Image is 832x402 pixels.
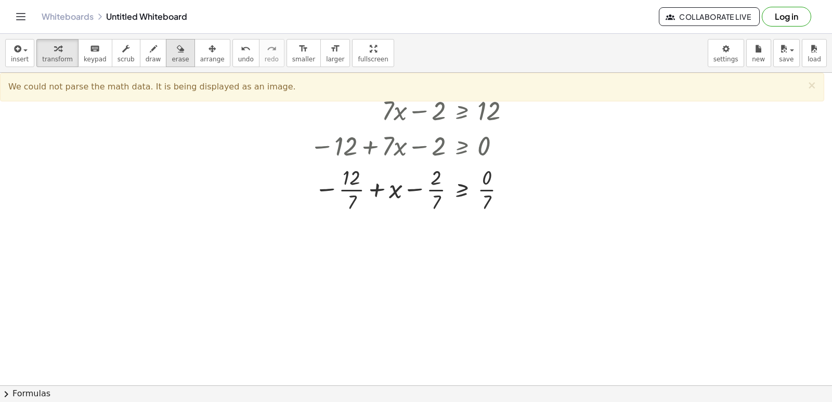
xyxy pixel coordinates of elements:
[287,39,321,67] button: format_sizesmaller
[708,39,744,67] button: settings
[166,39,194,67] button: erase
[8,82,296,92] span: We could not parse the math data. It is being displayed as an image.
[292,56,315,63] span: smaller
[320,39,350,67] button: format_sizelarger
[659,7,760,26] button: Collaborate Live
[232,39,259,67] button: undoundo
[752,56,765,63] span: new
[140,39,167,67] button: draw
[802,39,827,67] button: load
[713,56,738,63] span: settings
[298,43,308,55] i: format_size
[807,80,816,91] button: ×
[326,56,344,63] span: larger
[762,7,811,27] button: Log in
[84,56,107,63] span: keypad
[267,43,277,55] i: redo
[42,11,94,22] a: Whiteboards
[808,56,821,63] span: load
[200,56,225,63] span: arrange
[5,39,34,67] button: insert
[118,56,135,63] span: scrub
[352,39,394,67] button: fullscreen
[779,56,794,63] span: save
[172,56,189,63] span: erase
[773,39,800,67] button: save
[259,39,284,67] button: redoredo
[11,56,29,63] span: insert
[265,56,279,63] span: redo
[194,39,230,67] button: arrange
[241,43,251,55] i: undo
[238,56,254,63] span: undo
[330,43,340,55] i: format_size
[146,56,161,63] span: draw
[358,56,388,63] span: fullscreen
[78,39,112,67] button: keyboardkeypad
[90,43,100,55] i: keyboard
[42,56,73,63] span: transform
[36,39,79,67] button: transform
[112,39,140,67] button: scrub
[746,39,771,67] button: new
[12,8,29,25] button: Toggle navigation
[807,79,816,92] span: ×
[668,12,751,21] span: Collaborate Live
